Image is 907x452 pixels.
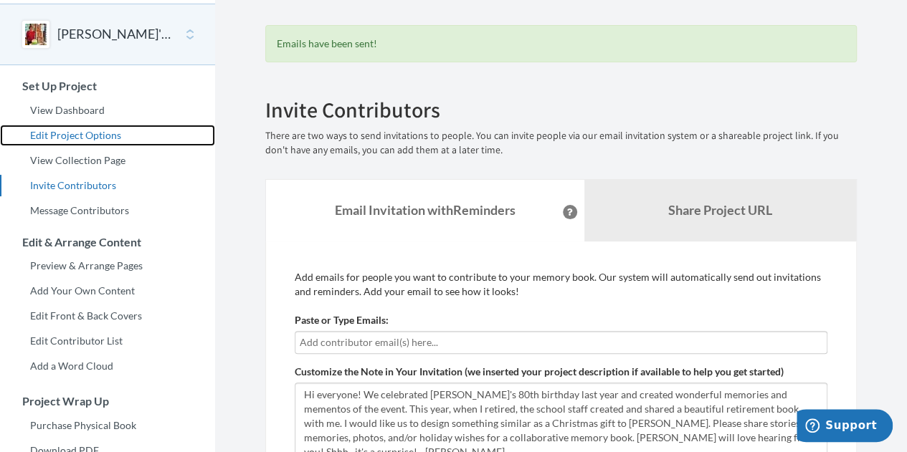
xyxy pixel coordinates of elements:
h3: Edit & Arrange Content [1,236,215,249]
h3: Project Wrap Up [1,395,215,408]
label: Customize the Note in Your Invitation (we inserted your project description if available to help ... [295,365,784,379]
h3: Set Up Project [1,80,215,92]
iframe: Opens a widget where you can chat to one of our agents [797,409,893,445]
p: Add emails for people you want to contribute to your memory book. Our system will automatically s... [295,270,827,299]
h2: Invite Contributors [265,98,857,122]
strong: Email Invitation with Reminders [335,202,516,218]
p: There are two ways to send invitations to people. You can invite people via our email invitation ... [265,129,857,158]
div: Emails have been sent! [265,25,857,62]
label: Paste or Type Emails: [295,313,389,327]
input: Add contributor email(s) here... [300,335,822,350]
button: [PERSON_NAME]'s Christmas Book [57,25,174,44]
b: Share Project URL [668,202,772,218]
